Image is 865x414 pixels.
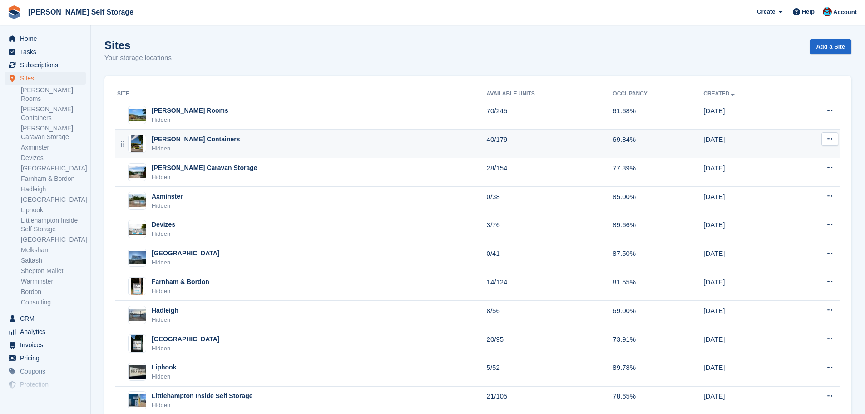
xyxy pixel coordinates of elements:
td: [DATE] [703,101,790,130]
span: Sites [20,72,74,85]
a: Farnham & Bordon [21,175,86,183]
a: Saltash [21,256,86,265]
span: Analytics [20,325,74,338]
a: Littlehampton Inside Self Storage [21,216,86,234]
div: Hidden [152,115,228,125]
div: Axminster [152,192,183,201]
span: Protection [20,378,74,391]
a: menu [5,325,86,338]
a: Consulting [21,298,86,307]
td: [DATE] [703,272,790,301]
div: Hidden [152,315,178,324]
td: [DATE] [703,244,790,272]
td: [DATE] [703,358,790,386]
a: Warminster [21,277,86,286]
span: Coupons [20,365,74,378]
td: 40/179 [487,130,613,158]
td: 5/52 [487,358,613,386]
img: stora-icon-8386f47178a22dfd0bd8f6a31ec36ba5ce8667c1dd55bd0f319d3a0aa187defe.svg [7,5,21,19]
div: Hidden [152,258,220,267]
td: [DATE] [703,158,790,187]
span: Pricing [20,352,74,364]
img: Image of Isle Of Wight site [131,334,143,353]
a: menu [5,312,86,325]
td: 8/56 [487,301,613,329]
div: Hidden [152,401,252,410]
td: 73.91% [613,329,703,358]
td: [DATE] [703,215,790,244]
img: Image of Alton Rooms site [129,109,146,122]
div: Hidden [152,201,183,210]
a: Axminster [21,143,86,152]
img: Image of Littlehampton Inside Self Storage site [129,394,146,407]
td: 87.50% [613,244,703,272]
a: [PERSON_NAME] Caravan Storage [21,124,86,141]
div: Hidden [152,344,220,353]
a: menu [5,378,86,391]
a: Shepton Mallet [21,267,86,275]
a: Liphook [21,206,86,214]
img: Image of Farnham & Bordon site [131,277,143,295]
div: Devizes [152,220,175,229]
a: Hadleigh [21,185,86,194]
a: Melksham [21,246,86,254]
p: Your storage locations [104,53,172,63]
div: [PERSON_NAME] Containers [152,135,240,144]
div: Hidden [152,173,257,182]
div: [GEOGRAPHIC_DATA] [152,249,220,258]
span: Settings [20,391,74,404]
a: menu [5,72,86,85]
span: CRM [20,312,74,325]
div: [GEOGRAPHIC_DATA] [152,334,220,344]
a: menu [5,45,86,58]
a: menu [5,391,86,404]
td: [DATE] [703,301,790,329]
a: [PERSON_NAME] Containers [21,105,86,122]
td: 3/76 [487,215,613,244]
a: Devizes [21,154,86,162]
div: Littlehampton Inside Self Storage [152,391,252,401]
img: Image of Alton Caravan Storage site [129,166,146,178]
img: Image of Liphook site [129,365,146,379]
div: Hidden [152,144,240,153]
span: Tasks [20,45,74,58]
span: Account [833,8,857,17]
a: menu [5,339,86,351]
a: menu [5,59,86,71]
h1: Sites [104,39,172,51]
td: 89.78% [613,358,703,386]
a: Bordon [21,288,86,296]
a: [GEOGRAPHIC_DATA] [21,235,86,244]
span: Subscriptions [20,59,74,71]
span: Home [20,32,74,45]
div: Hidden [152,372,176,381]
td: 14/124 [487,272,613,301]
a: menu [5,352,86,364]
img: Dev Yildirim [823,7,832,16]
span: Create [757,7,775,16]
td: 0/38 [487,187,613,215]
a: menu [5,365,86,378]
img: Image of Eastbourne site [129,251,146,264]
td: 0/41 [487,244,613,272]
div: [PERSON_NAME] Rooms [152,106,228,115]
td: 28/154 [487,158,613,187]
th: Available Units [487,87,613,101]
a: Add a Site [810,39,851,54]
img: Image of Alton Containers site [131,135,143,153]
div: Hadleigh [152,306,178,315]
a: Created [703,90,736,97]
td: 61.68% [613,101,703,130]
div: Hidden [152,229,175,239]
span: Invoices [20,339,74,351]
td: 69.84% [613,130,703,158]
a: [GEOGRAPHIC_DATA] [21,164,86,173]
td: 77.39% [613,158,703,187]
img: Image of Hadleigh site [129,309,146,322]
td: 85.00% [613,187,703,215]
div: [PERSON_NAME] Caravan Storage [152,163,257,173]
td: [DATE] [703,329,790,358]
span: Help [802,7,815,16]
td: [DATE] [703,130,790,158]
a: [PERSON_NAME] Self Storage [25,5,137,20]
